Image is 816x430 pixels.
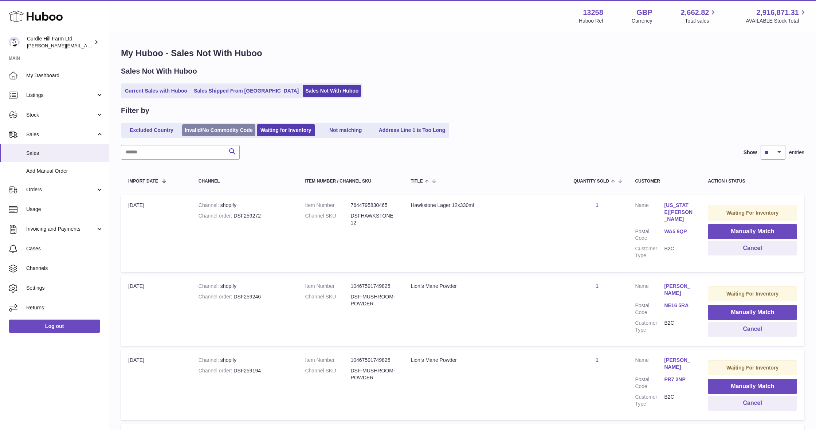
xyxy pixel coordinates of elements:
span: Title [411,179,423,184]
strong: Waiting For Inventory [726,365,778,371]
span: Cases [26,245,103,252]
dd: 10467591749825 [350,357,396,364]
h2: Sales Not With Huboo [121,66,197,76]
a: Invalid/No Commodity Code [182,124,255,136]
dt: Item Number [305,283,350,290]
dd: B2C [664,320,693,333]
span: Stock [26,112,96,118]
strong: Channel [199,283,220,289]
div: Item Number / Channel SKU [305,179,396,184]
span: entries [789,149,804,156]
dd: B2C [664,245,693,259]
strong: Channel [199,357,220,363]
div: Currency [632,17,652,24]
strong: Channel order [199,294,234,300]
dd: DSF-MUSHROOM-POWDER [350,367,396,381]
dt: Customer Type [635,394,664,407]
span: Sales [26,131,96,138]
span: Total sales [685,17,717,24]
strong: Channel order [199,368,234,374]
span: 2,662.82 [681,8,709,17]
a: [PERSON_NAME] [664,357,693,371]
dt: Channel SKU [305,367,350,381]
span: AVAILABLE Stock Total [746,17,807,24]
a: Waiting for Inventory [257,124,315,136]
a: Current Sales with Huboo [122,85,190,97]
span: [PERSON_NAME][EMAIL_ADDRESS][DOMAIN_NAME] [27,43,146,48]
a: 2,916,871.31 AVAILABLE Stock Total [746,8,807,24]
span: Invoicing and Payments [26,226,96,232]
dt: Customer Type [635,320,664,333]
dd: B2C [664,394,693,407]
dt: Item Number [305,357,350,364]
button: Cancel [708,241,797,256]
dt: Name [635,202,664,224]
button: Cancel [708,396,797,411]
button: Manually Match [708,379,797,394]
strong: 13258 [583,8,603,17]
div: DSF259246 [199,293,291,300]
dt: Postal Code [635,228,664,242]
dt: Name [635,357,664,372]
a: Log out [9,320,100,333]
dt: Name [635,283,664,298]
span: Quantity Sold [573,179,609,184]
span: My Dashboard [26,72,103,79]
a: Address Line 1 is Too Long [376,124,448,136]
dd: 7644795830465 [350,202,396,209]
span: Orders [26,186,96,193]
dd: DSF-MUSHROOM-POWDER [350,293,396,307]
a: WA5 9QP [664,228,693,235]
button: Manually Match [708,224,797,239]
div: Channel [199,179,291,184]
div: Lion’s Mane Powder [411,283,559,290]
td: [DATE] [121,195,191,272]
td: [DATE] [121,349,191,420]
img: miranda@diddlysquatfarmshop.com [9,37,20,48]
span: Settings [26,285,103,292]
span: Import date [128,179,158,184]
h2: Filter by [121,106,149,116]
label: Show [744,149,757,156]
div: shopify [199,357,291,364]
div: DSF259194 [199,367,291,374]
dd: DSFHAWKSTONE12 [350,212,396,226]
a: Sales Shipped From [GEOGRAPHIC_DATA] [191,85,301,97]
dt: Item Number [305,202,350,209]
strong: Waiting For Inventory [726,291,778,297]
div: Customer [635,179,693,184]
a: PR7 2NP [664,376,693,383]
span: Listings [26,92,96,99]
button: Cancel [708,322,797,337]
dd: 10467591749825 [350,283,396,290]
strong: Channel order [199,213,234,219]
a: Sales Not With Huboo [303,85,361,97]
div: DSF259272 [199,212,291,219]
span: Sales [26,150,103,157]
strong: Waiting For Inventory [726,210,778,216]
a: Excluded Country [122,124,181,136]
a: NE16 5RA [664,302,693,309]
a: 2,662.82 Total sales [681,8,718,24]
a: [PERSON_NAME] [664,283,693,297]
span: Add Manual Order [26,168,103,175]
div: Huboo Ref [579,17,603,24]
span: Usage [26,206,103,213]
strong: Channel [199,202,220,208]
dt: Channel SKU [305,212,350,226]
div: Hawkstone Lager 12x330ml [411,202,559,209]
dt: Postal Code [635,376,664,390]
td: [DATE] [121,275,191,346]
dt: Customer Type [635,245,664,259]
a: [US_STATE][PERSON_NAME] [664,202,693,223]
span: Returns [26,304,103,311]
strong: GBP [636,8,652,17]
h1: My Huboo - Sales Not With Huboo [121,47,804,59]
a: Not matching [317,124,375,136]
a: 1 [596,283,599,289]
div: Curdle Hill Farm Ltd [27,35,93,49]
a: 1 [596,202,599,208]
span: Channels [26,265,103,272]
div: Lion’s Mane Powder [411,357,559,364]
button: Manually Match [708,305,797,320]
